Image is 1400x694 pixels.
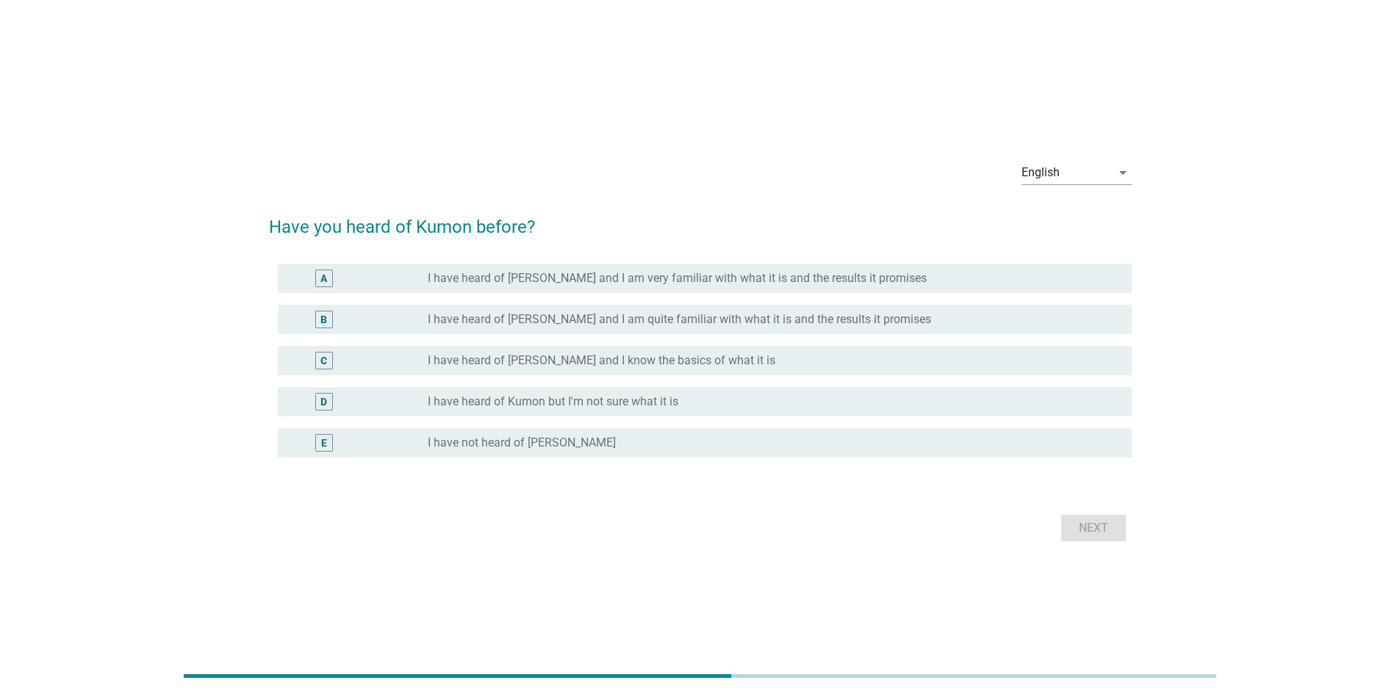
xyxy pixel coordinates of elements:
[320,353,327,368] div: C
[428,394,678,409] label: I have heard of Kumon but I'm not sure what it is
[1114,164,1132,181] i: arrow_drop_down
[320,394,327,409] div: D
[320,270,327,286] div: A
[269,199,1132,240] h2: Have you heard of Kumon before?
[321,435,327,450] div: E
[428,353,775,368] label: I have heard of [PERSON_NAME] and I know the basics of what it is
[428,312,931,327] label: I have heard of [PERSON_NAME] and I am quite familiar with what it is and the results it promises
[320,311,327,327] div: B
[428,271,927,286] label: I have heard of [PERSON_NAME] and I am very familiar with what it is and the results it promises
[1022,166,1060,179] div: English
[428,435,616,450] label: I have not heard of [PERSON_NAME]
